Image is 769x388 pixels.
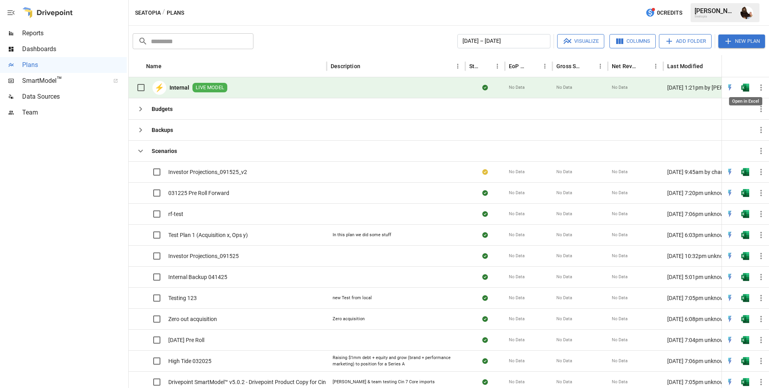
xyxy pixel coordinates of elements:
[741,336,749,344] img: excel-icon.76473adf.svg
[612,253,628,259] span: No Data
[663,224,762,245] div: [DATE] 6:03pm unknown
[612,379,628,385] span: No Data
[556,84,572,91] span: No Data
[482,336,488,344] div: Sync complete
[726,294,734,302] div: Open in Quick Edit
[741,189,749,197] div: Open in Excel
[482,231,488,239] div: Sync complete
[509,358,525,364] span: No Data
[695,7,736,15] div: [PERSON_NAME]
[741,378,749,386] img: excel-icon.76473adf.svg
[726,273,734,281] img: quick-edit-flash.b8aec18c.svg
[663,245,762,266] div: [DATE] 10:32pm unknown
[509,379,525,385] span: No Data
[539,61,550,72] button: EoP Cash column menu
[726,252,734,260] div: Open in Quick Edit
[452,61,463,72] button: Description column menu
[663,77,762,98] div: [DATE] 1:21pm by [PERSON_NAME]
[168,231,248,239] span: Test Plan 1 (Acquisition x, Ops y)
[509,232,525,238] span: No Data
[612,274,628,280] span: No Data
[650,61,661,72] button: Net Revenue column menu
[612,211,628,217] span: No Data
[333,295,372,301] div: new Test from local
[146,63,162,69] div: Name
[726,315,734,323] div: Open in Quick Edit
[741,294,749,302] img: excel-icon.76473adf.svg
[509,295,525,301] span: No Data
[556,379,572,385] span: No Data
[726,378,734,386] img: quick-edit-flash.b8aec18c.svg
[612,232,628,238] span: No Data
[152,147,177,155] b: Scenarios
[726,294,734,302] img: quick-edit-flash.b8aec18c.svg
[509,169,525,175] span: No Data
[135,8,161,18] button: Seatopia
[168,357,211,365] span: High Tide 032025
[168,252,239,260] span: Investor Projections_091525
[612,337,628,343] span: No Data
[726,378,734,386] div: Open in Quick Edit
[481,61,492,72] button: Sort
[595,61,606,72] button: Gross Sales column menu
[22,108,127,117] span: Team
[740,6,753,19] img: Ryan Dranginis
[482,168,488,176] div: Your plan has changes in Excel that are not reflected in the Drivepoint Data Warehouse, select "S...
[22,60,127,70] span: Plans
[509,211,525,217] span: No Data
[482,189,488,197] div: Sync complete
[556,337,572,343] span: No Data
[657,8,682,18] span: 0 Credits
[726,315,734,323] img: quick-edit-flash.b8aec18c.svg
[726,189,734,197] div: Open in Quick Edit
[741,231,749,239] div: Open in Excel
[612,316,628,322] span: No Data
[152,105,173,113] b: Budgets
[695,15,736,18] div: Seatopia
[741,189,749,197] img: excel-icon.76473adf.svg
[22,76,105,86] span: SmartModel
[726,231,734,239] img: quick-edit-flash.b8aec18c.svg
[663,329,762,350] div: [DATE] 7:04pm unknown
[482,252,488,260] div: Sync complete
[758,61,769,72] button: Sort
[741,378,749,386] div: Open in Excel
[741,210,749,218] img: excel-icon.76473adf.svg
[331,63,360,69] div: Description
[168,315,217,323] span: Zero out acquisition
[741,315,749,323] div: Open in Excel
[556,358,572,364] span: No Data
[612,169,628,175] span: No Data
[152,126,173,134] b: Backups
[162,8,165,18] div: /
[556,253,572,259] span: No Data
[509,190,525,196] span: No Data
[482,294,488,302] div: Sync complete
[704,61,715,72] button: Sort
[741,252,749,260] div: Open in Excel
[741,231,749,239] img: excel-icon.76473adf.svg
[168,210,183,218] span: rf-test
[361,61,372,72] button: Sort
[741,273,749,281] div: Open in Excel
[168,378,343,386] span: Drivepoint SmartModel™ v5.0.2 - Drivepoint Product Copy for Cin 7 Core
[556,169,572,175] span: No Data
[168,273,227,281] span: Internal Backup 041425
[741,168,749,176] div: Open in Excel
[556,316,572,322] span: No Data
[718,34,765,48] button: New Plan
[642,6,685,20] button: 0Credits
[726,168,734,176] img: quick-edit-flash.b8aec18c.svg
[556,63,583,69] div: Gross Sales
[482,315,488,323] div: Sync complete
[726,189,734,197] img: quick-edit-flash.b8aec18c.svg
[509,253,525,259] span: No Data
[556,274,572,280] span: No Data
[729,97,762,105] div: Open in Excel
[556,211,572,217] span: No Data
[333,232,391,238] div: In this plan we did some stuff
[741,294,749,302] div: Open in Excel
[556,232,572,238] span: No Data
[482,357,488,365] div: Sync complete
